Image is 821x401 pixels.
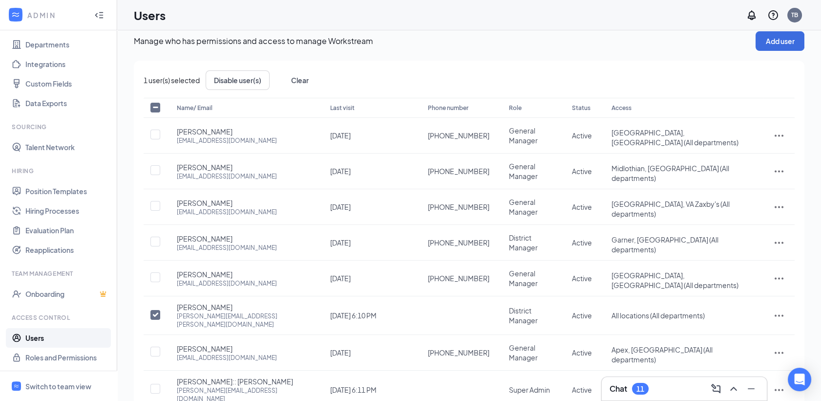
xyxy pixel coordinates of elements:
[562,98,602,118] th: Status
[275,70,324,90] button: Clear
[177,127,232,136] span: [PERSON_NAME]
[12,123,107,131] div: Sourcing
[177,354,277,362] div: [EMAIL_ADDRESS][DOMAIN_NAME]
[25,348,109,367] a: Roles and Permissions
[791,11,798,19] div: TB
[330,385,377,394] span: [DATE] 6:11 PM
[330,311,377,320] span: [DATE] 6:10 PM
[572,274,592,283] span: Active
[756,31,804,51] button: Add user
[428,273,489,283] span: [PHONE_NUMBER]
[572,131,592,140] span: Active
[25,74,109,93] a: Custom Fields
[572,238,592,247] span: Active
[330,238,351,247] span: [DATE]
[25,137,109,157] a: Talent Network
[177,312,311,329] div: [PERSON_NAME][EMAIL_ADDRESS][PERSON_NAME][DOMAIN_NAME]
[610,383,627,394] h3: Chat
[177,234,232,244] span: [PERSON_NAME]
[330,202,351,211] span: [DATE]
[726,381,741,397] button: ChevronUp
[177,244,277,252] div: [EMAIL_ADDRESS][DOMAIN_NAME]
[13,383,20,389] svg: WorkstreamLogo
[509,233,538,252] span: District Manager
[330,131,351,140] span: [DATE]
[509,102,552,114] div: Role
[25,35,109,54] a: Departments
[177,172,277,180] div: [EMAIL_ADDRESS][DOMAIN_NAME]
[330,167,351,176] span: [DATE]
[134,36,756,46] p: Manage who has permissions and access to manage Workstream
[611,311,705,320] span: All locations (All departments)
[572,311,592,320] span: Active
[611,128,738,147] span: [GEOGRAPHIC_DATA], [GEOGRAPHIC_DATA] (All departments)
[572,385,592,394] span: Active
[773,310,785,321] svg: ActionsIcon
[12,167,107,175] div: Hiring
[177,162,232,172] span: [PERSON_NAME]
[177,208,277,216] div: [EMAIL_ADDRESS][DOMAIN_NAME]
[25,328,109,348] a: Users
[144,75,200,86] span: 1 user(s) selected
[25,54,109,74] a: Integrations
[11,10,21,20] svg: WorkstreamLogo
[708,381,724,397] button: ComposeMessage
[27,10,85,20] div: ADMIN
[728,383,739,395] svg: ChevronUp
[177,377,293,386] span: [PERSON_NAME]:: [PERSON_NAME]
[25,221,109,240] a: Evaluation Plan
[773,201,785,213] svg: ActionsIcon
[428,348,489,357] span: [PHONE_NUMBER]
[788,368,811,391] div: Open Intercom Messenger
[12,269,107,278] div: Team Management
[177,279,277,288] div: [EMAIL_ADDRESS][DOMAIN_NAME]
[25,181,109,201] a: Position Templates
[330,348,351,357] span: [DATE]
[572,348,592,357] span: Active
[134,7,166,23] h1: Users
[25,201,109,221] a: Hiring Processes
[767,9,779,21] svg: QuestionInfo
[25,284,109,304] a: OnboardingCrown
[611,200,730,218] span: [GEOGRAPHIC_DATA], VA Zaxby's (All departments)
[428,131,489,140] span: [PHONE_NUMBER]
[611,235,718,254] span: Garner, [GEOGRAPHIC_DATA] (All departments)
[177,102,311,114] div: Name/ Email
[177,198,232,208] span: [PERSON_NAME]
[773,165,785,177] svg: ActionsIcon
[428,166,489,176] span: [PHONE_NUMBER]
[177,302,232,312] span: [PERSON_NAME]
[602,98,763,118] th: Access
[773,347,785,358] svg: ActionsIcon
[25,240,109,260] a: Reapplications
[25,381,91,391] div: Switch to team view
[177,136,277,145] div: [EMAIL_ADDRESS][DOMAIN_NAME]
[12,313,107,322] div: Access control
[509,126,538,145] span: General Manager
[428,238,489,247] span: [PHONE_NUMBER]
[509,306,538,325] span: District Manager
[611,164,729,182] span: Midlothian, [GEOGRAPHIC_DATA] (All departments)
[773,130,785,141] svg: ActionsIcon
[773,237,785,248] svg: ActionsIcon
[636,385,644,393] div: 11
[330,274,351,283] span: [DATE]
[745,383,757,395] svg: Minimize
[418,98,499,118] th: Phone number
[743,381,759,397] button: Minimize
[509,198,538,216] span: General Manager
[773,384,785,396] svg: ActionsIcon
[177,344,232,354] span: [PERSON_NAME]
[509,343,538,362] span: General Manager
[509,162,538,180] span: General Manager
[572,167,592,176] span: Active
[509,269,538,288] span: General Manager
[509,385,550,394] span: Super Admin
[773,272,785,284] svg: ActionsIcon
[25,93,109,113] a: Data Exports
[330,102,408,114] div: Last visit
[206,70,270,90] button: Disable user(s)
[710,383,722,395] svg: ComposeMessage
[611,345,713,364] span: Apex, [GEOGRAPHIC_DATA] (All departments)
[428,202,489,212] span: [PHONE_NUMBER]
